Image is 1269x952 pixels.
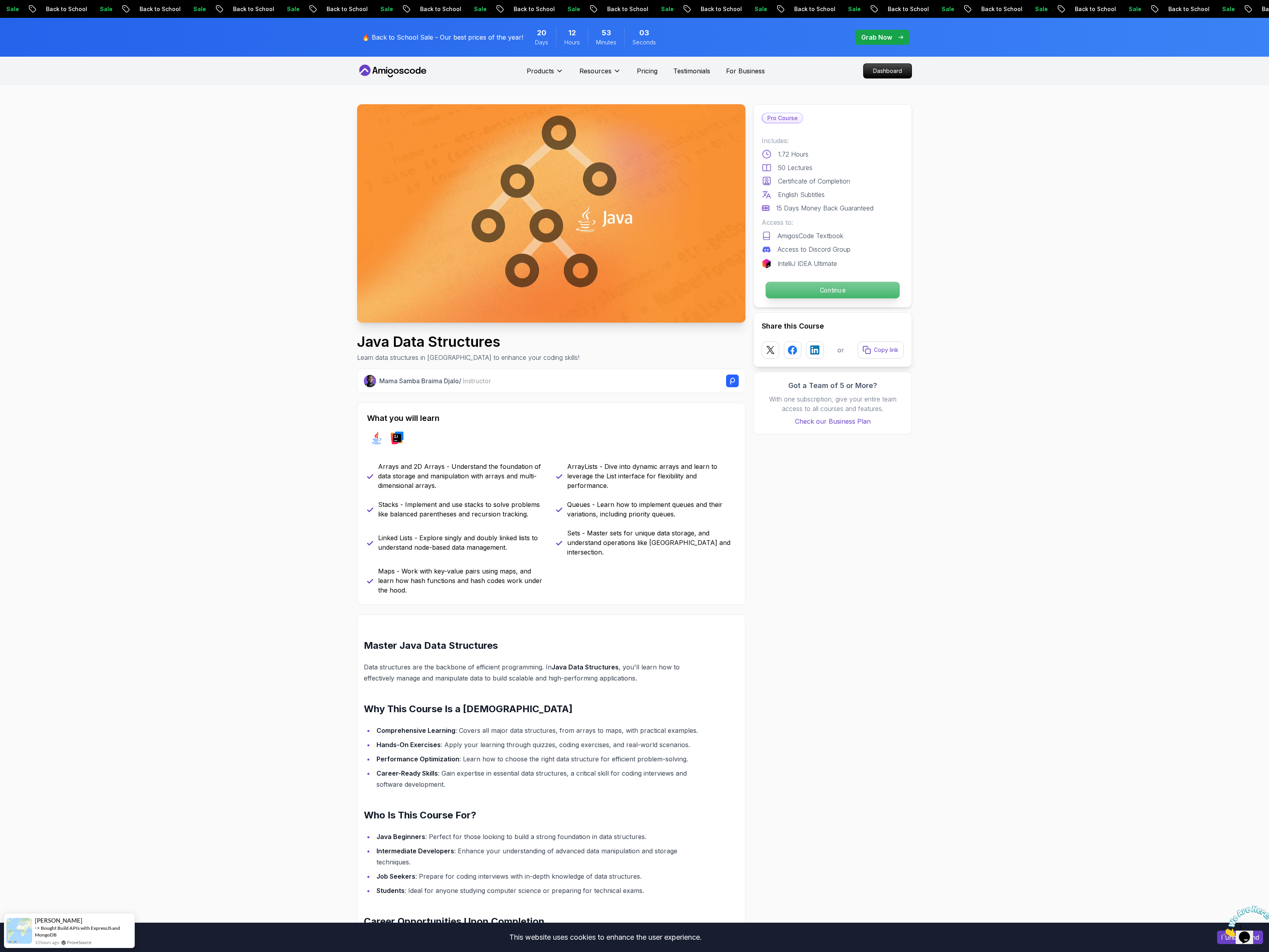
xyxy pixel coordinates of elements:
[317,5,371,13] p: Back to School
[379,376,491,386] p: Mama Samba Braima Djalo /
[762,394,904,413] p: With one subscription, give your entire team access to all courses and features.
[362,32,523,42] p: 🔥 Back to School Sale - Our best prices of the year!
[637,66,657,76] a: Pricing
[376,833,425,841] strong: Java Beginners
[972,5,1026,13] p: Back to School
[567,462,736,490] p: ArrayLists - Dive into dynamic arrays and learn to leverage the List interface for flexibility an...
[861,32,892,42] p: Grab Now
[371,5,396,13] p: Sale
[762,259,771,268] img: jetbrains logo
[374,871,701,882] li: : Prepare for coding interviews with in-depth knowledge of data structures.
[726,66,765,76] a: For Business
[35,917,82,924] span: [PERSON_NAME]
[762,380,904,391] h3: Got a Team of 5 or More?
[673,66,710,76] a: Testimonials
[785,5,839,13] p: Back to School
[874,346,898,354] p: Copy link
[1119,5,1145,13] p: Sale
[1159,5,1213,13] p: Back to School
[374,768,701,790] li: : Gain expertise in essential data structures, a critical skill for coding interviews and softwar...
[778,149,808,159] p: 1.72 Hours
[858,341,904,359] button: Copy link
[596,38,616,46] span: Minutes
[391,432,403,444] img: intellij logo
[357,353,579,362] p: Learn data structures in [GEOGRAPHIC_DATA] to enhance your coding skills!
[778,259,837,268] p: IntelliJ IDEA Ultimate
[633,38,656,46] span: Seconds
[535,38,548,46] span: Days
[567,500,736,519] p: Queues - Learn how to implement queues and their variations, including priority queues.
[652,5,677,13] p: Sale
[691,5,745,13] p: Back to School
[579,66,621,82] button: Resources
[602,27,611,38] span: 53 Minutes
[376,741,441,749] strong: Hands-On Exercises
[863,63,912,78] a: Dashboard
[567,528,736,557] p: Sets - Master sets for unique data storage, and understand operations like [GEOGRAPHIC_DATA] and ...
[1217,931,1263,944] button: Accept cookies
[357,104,745,323] img: java-data-structures_thumbnail
[745,5,770,13] p: Sale
[374,831,701,842] li: : Perfect for those looking to build a strong foundation in data structures.
[762,321,904,332] h2: Share this Course
[376,769,438,777] strong: Career-Ready Skills
[35,925,120,938] a: Bought Build APIs with ExpressJS and MongoDB
[552,663,619,671] strong: Java Data Structures
[598,5,652,13] p: Back to School
[778,190,825,199] p: English Subtitles
[374,725,701,736] li: : Covers all major data structures, from arrays to maps, with practical examples.
[568,27,576,38] span: 12 Hours
[374,739,701,750] li: : Apply your learning through quizzes, coding exercises, and real-world scenarios.
[378,500,547,519] p: Stacks - Implement and use stacks to solve problems like balanced parentheses and recursion track...
[3,3,52,34] img: Chat attention grabber
[864,64,912,78] p: Dashboard
[130,5,184,13] p: Back to School
[639,27,649,38] span: 3 Seconds
[67,939,92,946] a: ProveSource
[364,661,701,684] p: Data structures are the backbone of efficient programming. In , you'll learn how to effectively m...
[778,245,850,254] p: Access to Discord Group
[837,345,844,355] p: or
[374,845,701,868] li: : Enhance your understanding of advanced data manipulation and storage techniques.
[763,113,803,123] p: Pro Course
[1026,5,1051,13] p: Sale
[364,703,701,715] h2: Why This Course Is a [DEMOGRAPHIC_DATA]
[6,929,1205,946] div: This website uses cookies to enhance the user experience.
[504,5,558,13] p: Back to School
[364,375,376,387] img: Nelson Djalo
[527,66,564,82] button: Products
[376,872,415,880] strong: Job Seekers
[878,5,932,13] p: Back to School
[367,413,736,424] h2: What you will learn
[558,5,583,13] p: Sale
[778,176,850,186] p: Certificate of Completion
[3,3,6,10] span: 1
[765,281,900,299] button: Continue
[527,66,554,76] p: Products
[357,334,579,350] h1: Java Data Structures
[35,925,40,931] span: ->
[778,163,812,172] p: 50 Lectures
[776,203,873,213] p: 15 Days Money Back Guaranteed
[184,5,209,13] p: Sale
[36,5,90,13] p: Back to School
[277,5,303,13] p: Sale
[762,417,904,426] a: Check our Business Plan
[766,282,900,298] p: Continue
[370,432,383,444] img: java logo
[579,66,612,76] p: Resources
[6,918,32,944] img: provesource social proof notification image
[90,5,116,13] p: Sale
[224,5,277,13] p: Back to School
[1213,5,1238,13] p: Sale
[762,218,904,227] p: Access to:
[374,753,701,765] li: : Learn how to choose the right data structure for efficient problem-solving.
[932,5,957,13] p: Sale
[378,533,547,552] p: Linked Lists - Explore singly and doubly linked lists to understand node-based data management.
[376,755,459,763] strong: Performance Optimization
[376,726,455,734] strong: Comprehensive Learning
